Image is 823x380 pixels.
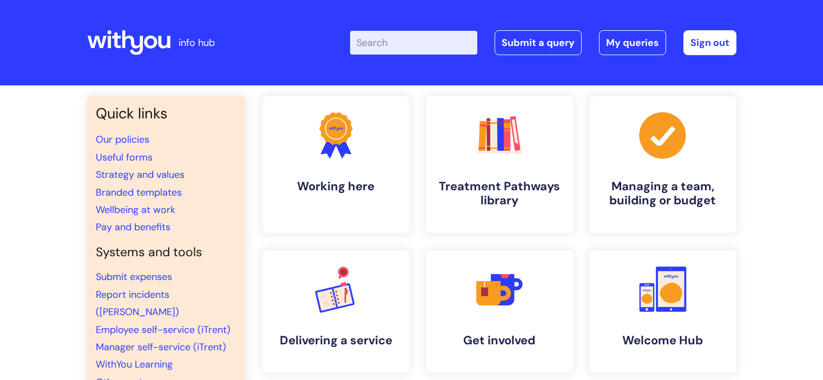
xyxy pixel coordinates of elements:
[683,30,736,55] a: Sign out
[426,250,573,372] a: Get involved
[96,288,179,318] a: Report incidents ([PERSON_NAME])
[96,186,182,199] a: Branded templates
[599,30,666,55] a: My queries
[96,168,185,181] a: Strategy and values
[598,179,728,208] h4: Managing a team, building or budget
[96,221,170,234] a: Pay and benefits
[262,250,410,372] a: Delivering a service
[96,358,173,371] a: WithYou Learning
[96,203,175,216] a: Wellbeing at work
[350,30,736,55] div: | -
[271,179,401,194] h4: Working here
[96,270,172,283] a: Submit expenses
[96,245,236,260] h4: Systems and tools
[426,96,573,233] a: Treatment Pathways library
[271,334,401,348] h4: Delivering a service
[495,30,582,55] a: Submit a query
[589,250,736,372] a: Welcome Hub
[262,96,410,233] a: Working here
[179,34,215,51] p: info hub
[598,334,728,348] h4: Welcome Hub
[589,96,736,233] a: Managing a team, building or budget
[350,31,477,55] input: Search
[96,151,153,164] a: Useful forms
[96,133,149,146] a: Our policies
[434,334,564,348] h4: Get involved
[434,179,564,208] h4: Treatment Pathways library
[96,105,236,122] h3: Quick links
[96,341,226,354] a: Manager self-service (iTrent)
[96,323,231,336] a: Employee self-service (iTrent)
